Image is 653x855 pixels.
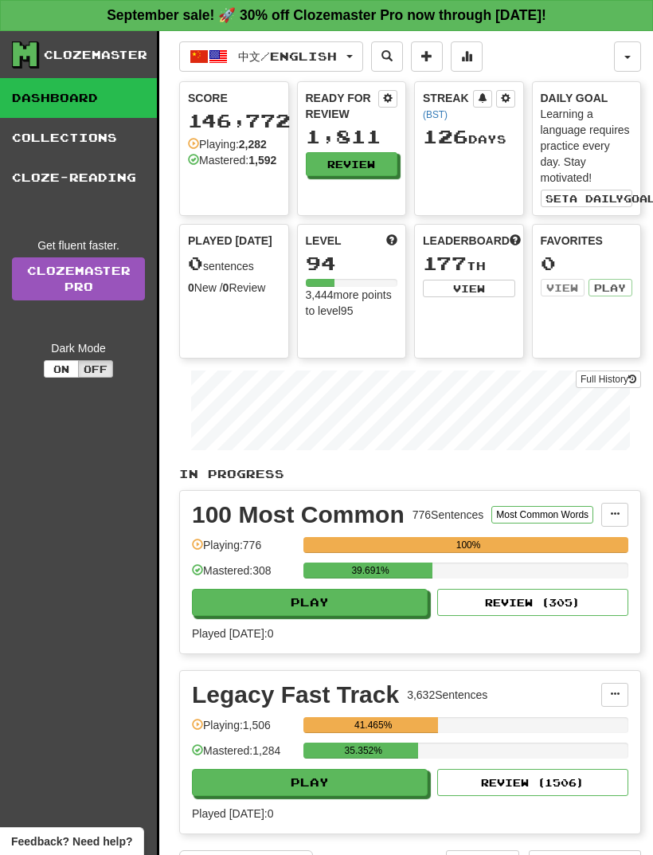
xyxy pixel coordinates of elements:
[541,190,633,207] button: Seta dailygoal
[306,127,398,147] div: 1,811
[192,769,428,796] button: Play
[188,152,276,168] div: Mastered:
[423,280,515,297] button: View
[423,90,473,122] div: Streak
[11,833,132,849] span: Open feedback widget
[192,683,399,707] div: Legacy Fast Track
[569,193,624,204] span: a daily
[423,252,467,274] span: 177
[413,507,484,523] div: 776 Sentences
[576,371,641,388] button: Full History
[423,233,510,249] span: Leaderboard
[238,49,337,63] span: 中文 / English
[188,252,203,274] span: 0
[107,7,546,23] strong: September sale! 🚀 30% off Clozemaster Pro now through [DATE]!
[308,563,432,578] div: 39.691%
[306,90,379,122] div: Ready for Review
[192,627,273,640] span: Played [DATE]: 0
[451,41,483,72] button: More stats
[386,233,397,249] span: Score more points to level up
[407,687,487,703] div: 3,632 Sentences
[306,152,398,176] button: Review
[248,154,276,167] strong: 1,592
[491,506,593,524] button: Most Common Words
[306,233,342,249] span: Level
[192,717,295,743] div: Playing: 1,506
[437,769,628,796] button: Review (1506)
[510,233,521,249] span: This week in points, UTC
[44,47,147,63] div: Clozemaster
[308,743,418,759] div: 35.352%
[12,340,145,356] div: Dark Mode
[423,253,515,274] div: th
[179,466,641,482] p: In Progress
[306,287,398,319] div: 3,444 more points to level 95
[588,279,632,296] button: Play
[188,90,280,106] div: Score
[12,237,145,253] div: Get fluent faster.
[308,717,438,733] div: 41.465%
[423,125,468,147] span: 126
[541,253,633,273] div: 0
[12,257,145,300] a: ClozemasterPro
[188,136,267,152] div: Playing:
[423,127,515,147] div: Day s
[192,743,295,769] div: Mastered: 1,284
[541,106,633,186] div: Learning a language requires practice every day. Stay motivated!
[78,360,113,378] button: Off
[192,563,295,589] div: Mastered: 308
[188,233,272,249] span: Played [DATE]
[192,537,295,563] div: Playing: 776
[223,281,229,294] strong: 0
[423,109,448,120] a: (BST)
[188,253,280,274] div: sentences
[437,589,628,616] button: Review (305)
[188,280,280,296] div: New / Review
[179,41,363,72] button: 中文/English
[541,90,633,106] div: Daily Goal
[192,589,428,616] button: Play
[411,41,443,72] button: Add sentence to collection
[541,279,585,296] button: View
[306,253,398,273] div: 94
[239,138,267,151] strong: 2,282
[371,41,403,72] button: Search sentences
[541,233,633,249] div: Favorites
[44,360,79,378] button: On
[188,111,280,131] div: 146,772
[188,281,194,294] strong: 0
[308,537,628,553] div: 100%
[192,503,405,527] div: 100 Most Common
[192,807,273,820] span: Played [DATE]: 0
